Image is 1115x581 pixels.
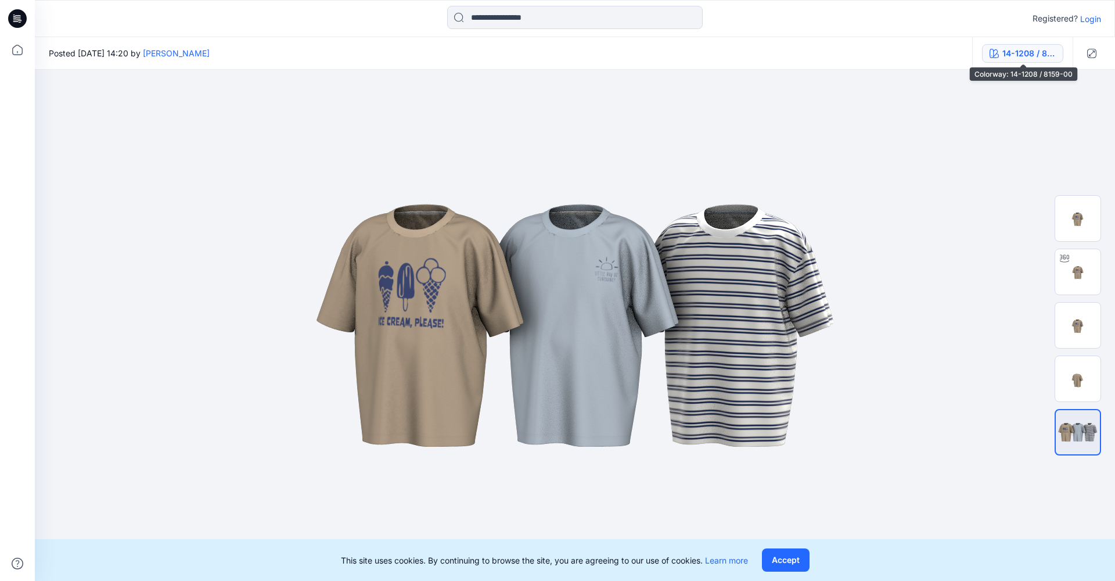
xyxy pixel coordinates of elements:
[1055,249,1100,295] img: Turntable
[143,48,210,58] a: [PERSON_NAME]
[982,44,1063,63] button: 14-1208 / 8159-00
[1002,47,1056,60] div: 14-1208 / 8159-00
[762,548,810,572] button: Accept
[285,151,865,500] img: eyJhbGciOiJIUzI1NiIsImtpZCI6IjAiLCJzbHQiOiJzZXMiLCJ0eXAiOiJKV1QifQ.eyJkYXRhIjp7InR5cGUiOiJzdG9yYW...
[49,47,210,59] span: Posted [DATE] 14:20 by
[1055,303,1100,348] img: Front
[705,555,748,565] a: Learn more
[341,554,748,566] p: This site uses cookies. By continuing to browse the site, you are agreeing to our use of cookies.
[1080,13,1101,25] p: Login
[1056,419,1100,446] img: All colorways
[1055,356,1100,401] img: Back
[1033,12,1078,26] p: Registered?
[1055,196,1100,241] img: Preview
